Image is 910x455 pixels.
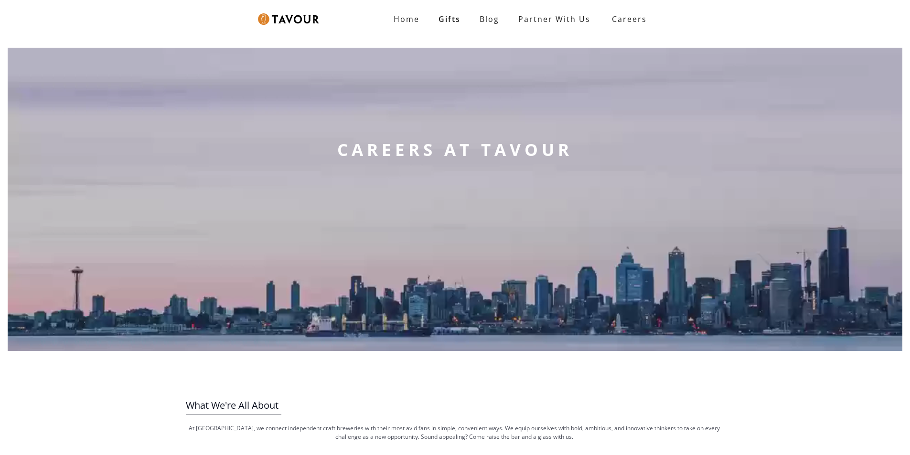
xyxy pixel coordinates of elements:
p: At [GEOGRAPHIC_DATA], we connect independent craft breweries with their most avid fans in simple,... [186,424,723,441]
a: Gifts [429,10,470,29]
a: Home [384,10,429,29]
h3: What We're All About [186,397,723,414]
strong: CAREERS AT TAVOUR [337,138,573,161]
a: partner with us [509,10,600,29]
strong: Home [394,14,419,24]
strong: Careers [612,10,647,29]
a: Careers [600,6,654,32]
a: Blog [470,10,509,29]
